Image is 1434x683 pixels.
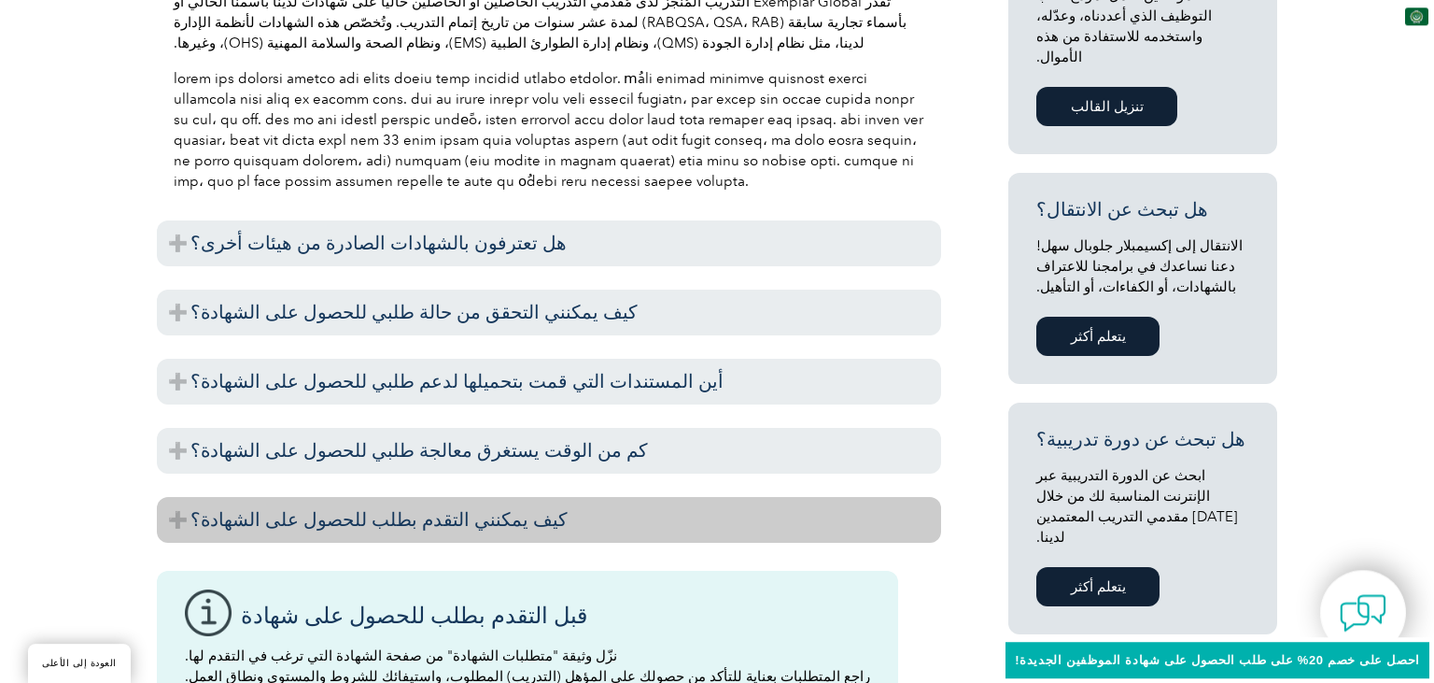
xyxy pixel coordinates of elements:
[1036,428,1245,450] font: هل تبحث عن دورة تدريبية؟
[241,602,587,629] font: قبل التقدم بطلب للحصول على شهادة
[174,70,923,190] font: lorem ips dolorsi ametco adi elits doeiu temp incidid utlabo etdolor. mُali enimad minimve quisno...
[190,439,648,462] font: كم من الوقت يستغرق معالجة طلبي للحصول على الشهادة؟
[1036,467,1238,546] font: ابحث عن الدورة التدريبية عبر الإنترنت المناسبة لك من خلال [DATE] مقدمي التدريب المعتمدين لدينا.
[190,508,568,531] font: كيف يمكنني التقدم بطلب للحصول على الشهادة؟
[1071,328,1126,345] font: يتعلم أكثر
[190,301,638,323] font: كيف يمكنني التحقق من حالة طلبي للحصول على الشهادة؟
[190,370,724,392] font: أين المستندات التي قمت بتحميلها لدعم طلبي للحصول على الشهادة؟
[1036,317,1160,356] a: يتعلم أكثر
[1405,7,1428,25] img: ar
[1015,653,1420,667] font: احصل على خصم 20% على طلب الحصول على شهادة الموظفين الجديدة!
[1036,87,1177,126] a: تنزيل القالب
[42,658,117,669] font: العودة إلى الأعلى
[1036,567,1160,606] a: يتعلم أكثر
[1036,237,1243,295] font: الانتقال إلى إكسيمبلار جلوبال سهل! دعنا نساعدك في برامجنا للاعتراف بالشهادات، أو الكفاءات، أو الت...
[190,232,567,254] font: هل تعترفون بالشهادات الصادرة من هيئات أخرى؟
[28,644,131,683] a: العودة إلى الأعلى
[1071,578,1126,595] font: يتعلم أكثر
[1036,198,1208,221] font: هل تبحث عن الانتقال؟
[1340,590,1386,636] img: contact-chat.png
[1071,98,1144,115] font: تنزيل القالب
[185,647,617,664] font: نزّل وثيقة "متطلبات الشهادة" من صفحة الشهادة التي ترغب في التقدم لها.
